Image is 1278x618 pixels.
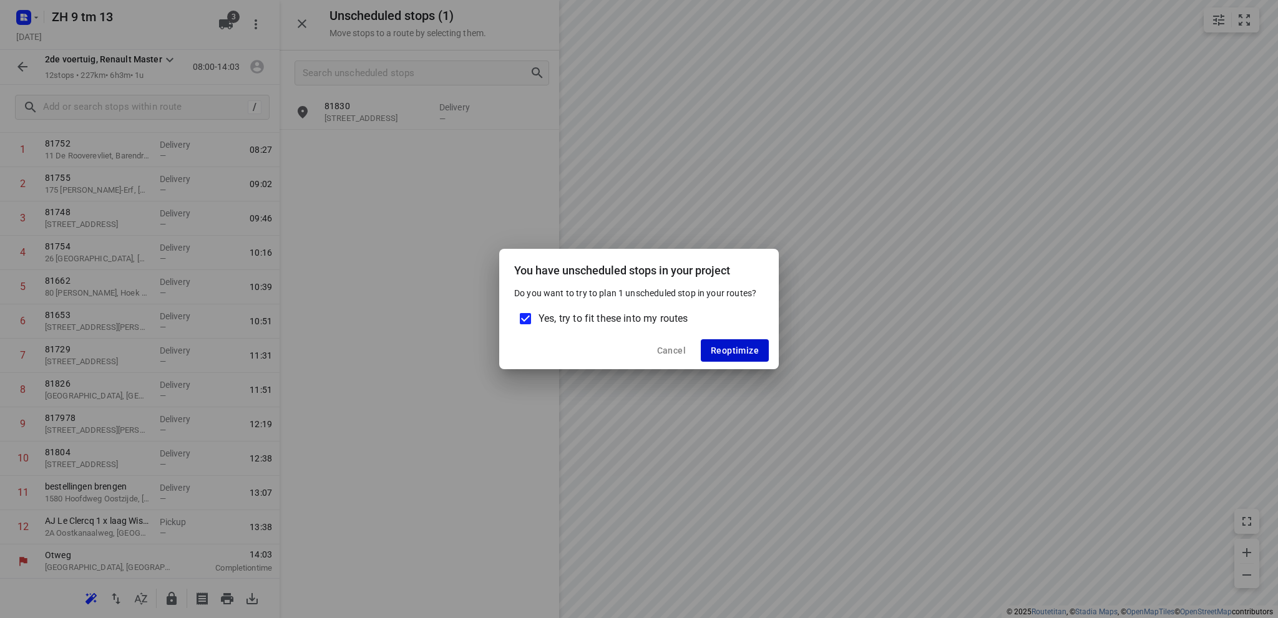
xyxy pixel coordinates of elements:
[657,345,686,355] span: Cancel
[711,345,759,355] span: Reoptimize
[499,249,779,287] div: You have unscheduled stops in your project
[539,311,688,326] span: Yes, try to fit these into my routes
[514,288,756,298] span: Do you want to try to plan 1 unscheduled stop in your routes?
[701,339,769,362] button: Reoptimize
[647,339,696,362] button: Cancel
